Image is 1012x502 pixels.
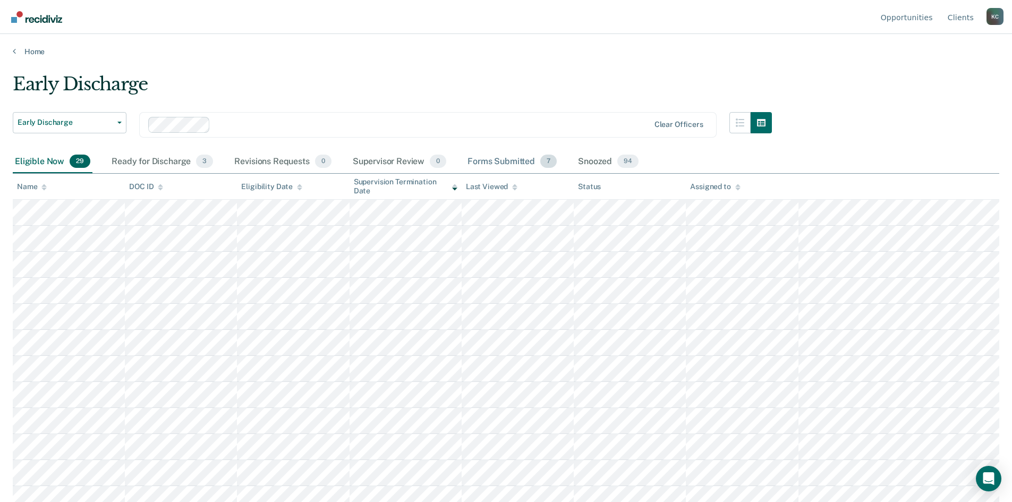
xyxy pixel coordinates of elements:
[466,182,517,191] div: Last Viewed
[70,155,90,168] span: 29
[976,466,1001,491] div: Open Intercom Messenger
[465,150,559,174] div: Forms Submitted7
[241,182,302,191] div: Eligibility Date
[690,182,740,191] div: Assigned to
[18,118,113,127] span: Early Discharge
[17,182,47,191] div: Name
[617,155,639,168] span: 94
[13,150,92,174] div: Eligible Now29
[232,150,333,174] div: Revisions Requests0
[576,150,641,174] div: Snoozed94
[109,150,215,174] div: Ready for Discharge3
[13,112,126,133] button: Early Discharge
[129,182,163,191] div: DOC ID
[13,47,999,56] a: Home
[196,155,213,168] span: 3
[11,11,62,23] img: Recidiviz
[987,8,1004,25] div: K C
[351,150,449,174] div: Supervisor Review0
[430,155,446,168] span: 0
[540,155,557,168] span: 7
[654,120,703,129] div: Clear officers
[315,155,331,168] span: 0
[578,182,601,191] div: Status
[13,73,772,104] div: Early Discharge
[987,8,1004,25] button: Profile dropdown button
[354,177,457,195] div: Supervision Termination Date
